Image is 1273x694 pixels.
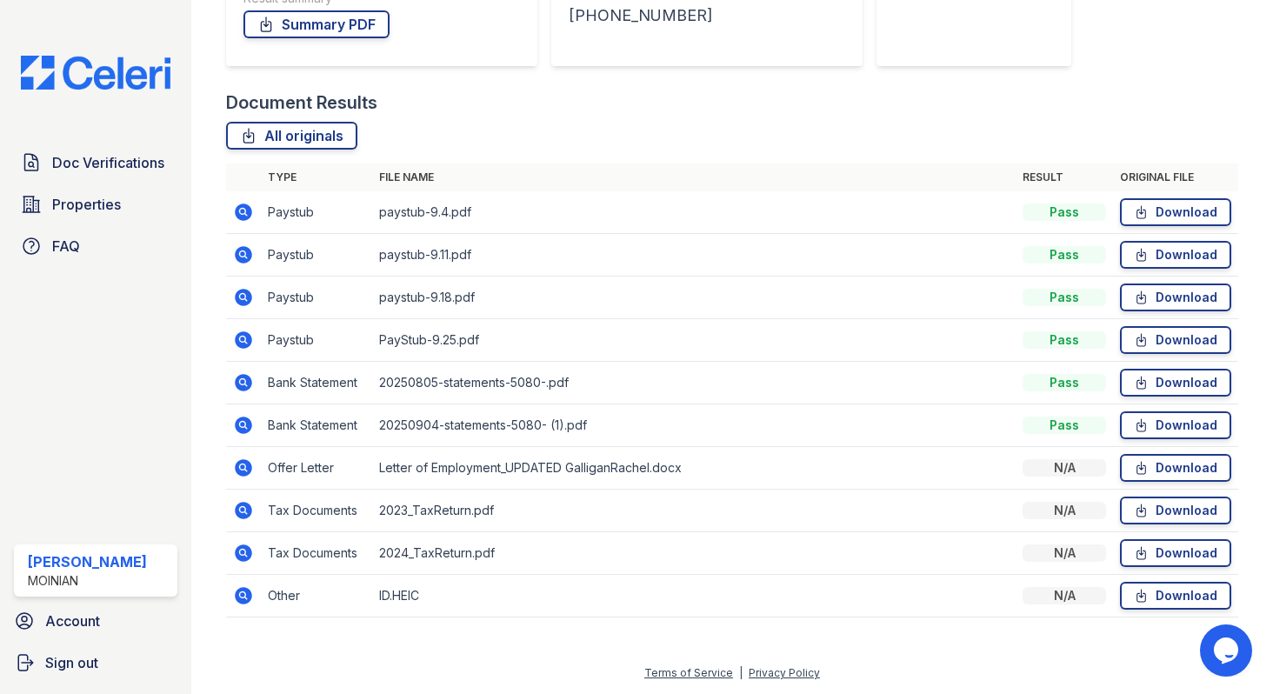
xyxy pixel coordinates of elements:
a: Download [1120,241,1231,269]
a: Sign out [7,645,184,680]
a: Privacy Policy [749,666,820,679]
a: FAQ [14,229,177,264]
a: Download [1120,454,1231,482]
td: Letter of Employment_UPDATED GalliganRachel.docx [372,447,1016,490]
td: 2023_TaxReturn.pdf [372,490,1016,532]
div: Pass [1023,289,1106,306]
div: Pass [1023,204,1106,221]
div: Document Results [226,90,377,115]
div: Pass [1023,374,1106,391]
td: Bank Statement [261,362,372,404]
a: Download [1120,539,1231,567]
a: Download [1120,497,1231,524]
div: Moinian [28,572,147,590]
a: Download [1120,284,1231,311]
td: Paystub [261,191,372,234]
th: File name [372,163,1016,191]
span: Sign out [45,652,98,673]
th: Type [261,163,372,191]
a: Account [7,604,184,638]
a: Doc Verifications [14,145,177,180]
div: [PERSON_NAME] [28,551,147,572]
th: Original file [1113,163,1238,191]
td: paystub-9.11.pdf [372,234,1016,277]
iframe: chat widget [1200,624,1256,677]
td: Paystub [261,277,372,319]
td: Paystub [261,319,372,362]
span: Properties [52,194,121,215]
div: N/A [1023,502,1106,519]
a: Download [1120,369,1231,397]
td: paystub-9.4.pdf [372,191,1016,234]
td: Offer Letter [261,447,372,490]
td: 20250805-statements-5080-.pdf [372,362,1016,404]
a: Terms of Service [644,666,733,679]
span: Account [45,611,100,631]
span: FAQ [52,236,80,257]
a: Properties [14,187,177,222]
td: PayStub-9.25.pdf [372,319,1016,362]
td: Other [261,575,372,617]
div: Pass [1023,417,1106,434]
div: Pass [1023,246,1106,264]
img: CE_Logo_Blue-a8612792a0a2168367f1c8372b55b34899dd931a85d93a1a3d3e32e68fde9ad4.png [7,56,184,90]
td: Bank Statement [261,404,372,447]
td: 20250904-statements-5080- (1).pdf [372,404,1016,447]
td: Paystub [261,234,372,277]
a: Download [1120,326,1231,354]
div: N/A [1023,587,1106,604]
a: Download [1120,411,1231,439]
div: N/A [1023,544,1106,562]
div: Pass [1023,331,1106,349]
a: Summary PDF [243,10,390,38]
td: ID.HEIC [372,575,1016,617]
div: [PHONE_NUMBER] [569,3,845,28]
a: Download [1120,198,1231,226]
div: N/A [1023,459,1106,477]
span: Doc Verifications [52,152,164,173]
div: | [739,666,743,679]
td: Tax Documents [261,532,372,575]
td: Tax Documents [261,490,372,532]
th: Result [1016,163,1113,191]
td: 2024_TaxReturn.pdf [372,532,1016,575]
td: paystub-9.18.pdf [372,277,1016,319]
a: Download [1120,582,1231,610]
a: All originals [226,122,357,150]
